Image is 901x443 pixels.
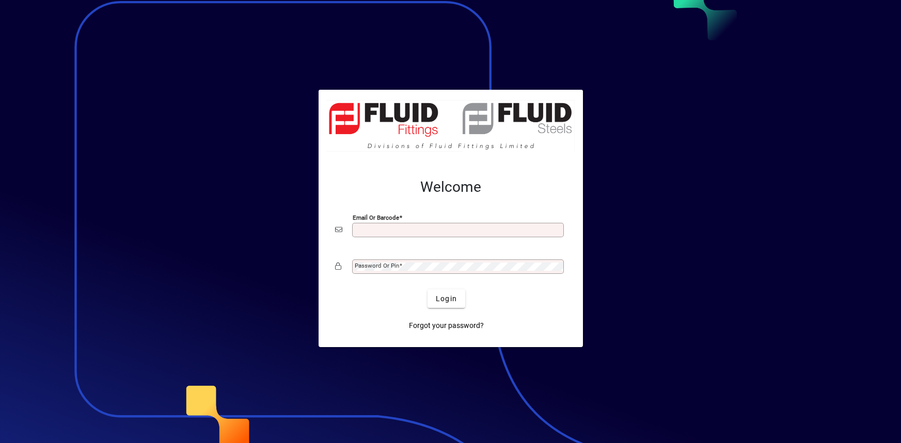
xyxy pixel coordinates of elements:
[409,320,484,331] span: Forgot your password?
[335,178,566,196] h2: Welcome
[405,316,488,335] a: Forgot your password?
[355,262,399,269] mat-label: Password or Pin
[436,293,457,304] span: Login
[428,289,465,308] button: Login
[353,214,399,221] mat-label: Email or Barcode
